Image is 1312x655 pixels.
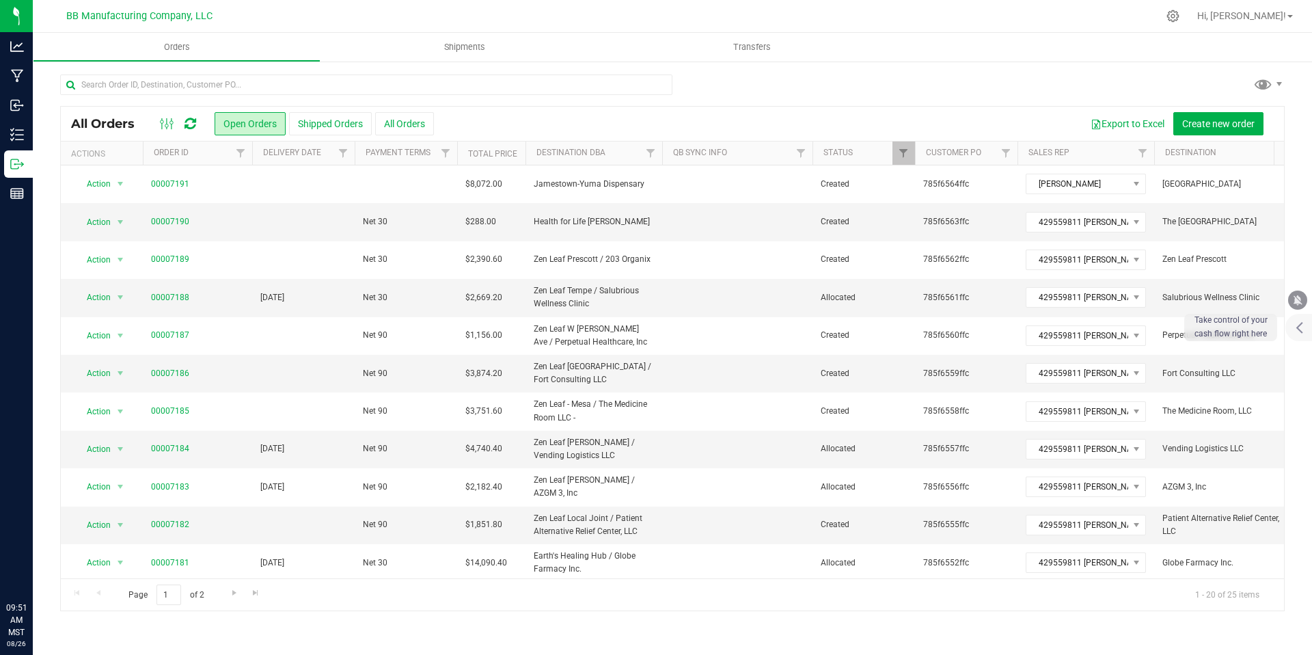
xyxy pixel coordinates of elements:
[435,142,457,165] a: Filter
[534,512,654,538] span: Zen Leaf Local Joint / Patient Alternative Relief Center, LLC
[151,215,189,228] a: 00007190
[74,288,111,307] span: Action
[821,367,907,380] span: Created
[263,148,321,157] a: Delivery Date
[534,550,654,576] span: Earth's Healing Hub / Globe Farmacy Inc.
[112,516,129,535] span: select
[215,112,286,135] button: Open Orders
[1162,481,1283,494] span: AZGM 3, Inc
[363,329,449,342] span: Net 90
[534,474,654,500] span: Zen Leaf [PERSON_NAME] / AZGM 3, Inc
[6,639,27,649] p: 08/26
[534,284,654,310] span: Zen Leaf Tempe / Salubrious Wellness Clinic
[923,178,1009,191] span: 785f6564ffc
[1162,329,1283,342] span: Perpetual Healthcare, Inc
[1268,142,1291,165] a: Filter
[156,585,181,606] input: 1
[151,557,189,570] a: 00007181
[151,253,189,266] a: 00007189
[465,481,502,494] span: $2,182.40
[112,326,129,345] span: select
[74,477,111,496] span: Action
[821,178,907,191] span: Created
[1026,213,1128,232] span: 429559811 [PERSON_NAME]
[1026,402,1128,421] span: 429559811 [PERSON_NAME]
[40,544,57,560] iframe: Resource center unread badge
[154,148,189,157] a: Order ID
[1026,250,1128,269] span: 429559811 [PERSON_NAME]
[260,481,284,494] span: [DATE]
[260,291,284,304] span: [DATE]
[1026,326,1128,345] span: 429559811 [PERSON_NAME]
[230,142,252,165] a: Filter
[112,213,129,232] span: select
[608,33,896,62] a: Transfers
[715,41,789,53] span: Transfers
[320,33,608,62] a: Shipments
[821,481,907,494] span: Allocated
[821,557,907,570] span: Allocated
[151,329,189,342] a: 00007187
[10,187,24,200] inline-svg: Reports
[465,405,502,418] span: $3,751.60
[10,98,24,112] inline-svg: Inbound
[71,116,148,131] span: All Orders
[465,178,502,191] span: $8,072.00
[1026,477,1128,496] span: 429559811 [PERSON_NAME]
[74,174,111,193] span: Action
[426,41,504,53] span: Shipments
[74,402,111,421] span: Action
[465,557,507,570] span: $14,090.40
[1026,440,1128,459] span: 429559811 [PERSON_NAME]
[923,481,1009,494] span: 785f6556ffc
[821,329,907,342] span: Created
[892,142,915,165] a: Filter
[821,215,907,228] span: Created
[363,442,449,455] span: Net 90
[112,402,129,421] span: select
[1184,585,1270,605] span: 1 - 20 of 25 items
[923,367,1009,380] span: 785f6559ffc
[363,481,449,494] span: Net 90
[923,215,1009,228] span: 785f6563ffc
[923,291,1009,304] span: 785f6561ffc
[10,69,24,83] inline-svg: Manufacturing
[1026,364,1128,383] span: 429559811 [PERSON_NAME]
[10,128,24,142] inline-svg: Inventory
[1162,405,1283,418] span: The Medicine Room, LLC
[1026,553,1128,572] span: 429559811 [PERSON_NAME]
[363,215,449,228] span: Net 30
[465,442,502,455] span: $4,740.40
[1028,148,1069,157] a: Sales Rep
[112,174,129,193] span: select
[260,557,284,570] span: [DATE]
[33,33,320,62] a: Orders
[260,442,284,455] span: [DATE]
[821,518,907,531] span: Created
[923,557,1009,570] span: 785f6552ffc
[536,148,605,157] a: Destination DBA
[1162,442,1283,455] span: Vending Logistics LLC
[821,253,907,266] span: Created
[10,157,24,171] inline-svg: Outbound
[112,250,129,269] span: select
[534,360,654,386] span: Zen Leaf [GEOGRAPHIC_DATA] / Fort Consulting LLC
[151,481,189,494] a: 00007183
[534,215,654,228] span: Health for Life [PERSON_NAME]
[71,149,137,159] div: Actions
[1162,367,1283,380] span: Fort Consulting LLC
[375,112,434,135] button: All Orders
[74,250,111,269] span: Action
[923,442,1009,455] span: 785f6557ffc
[1026,174,1128,193] span: [PERSON_NAME]
[926,148,981,157] a: Customer PO
[10,40,24,53] inline-svg: Analytics
[60,75,672,95] input: Search Order ID, Destination, Customer PO...
[534,253,654,266] span: Zen Leaf Prescott / 203 Organix
[112,440,129,459] span: select
[923,329,1009,342] span: 785f6560ffc
[1162,291,1283,304] span: Salubrious Wellness Clinic
[74,364,111,383] span: Action
[66,10,213,22] span: BB Manufacturing Company, LLC
[289,112,372,135] button: Shipped Orders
